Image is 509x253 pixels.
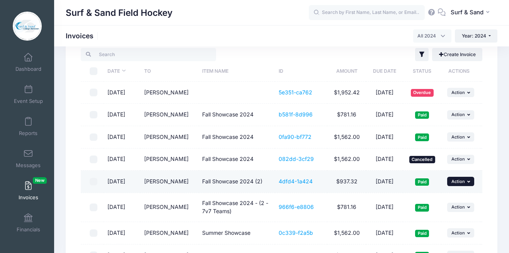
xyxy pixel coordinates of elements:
[199,149,275,171] td: Fall Showcase 2024
[10,49,47,76] a: Dashboard
[447,228,474,238] button: Action
[447,110,474,120] button: Action
[451,8,483,17] span: Surf & Sand
[140,193,199,222] td: [PERSON_NAME]
[279,133,312,140] a: 0fa90-bf772
[447,132,474,142] button: Action
[19,194,38,201] span: Invoices
[140,126,199,149] td: [PERSON_NAME]
[279,203,314,210] a: 966f6-e8806
[279,89,312,96] a: 5e351-ca762
[199,61,275,82] th: Item Name: activate to sort column ascending
[10,113,47,140] a: Reports
[413,29,451,43] span: All 2024
[415,204,429,211] span: Paid
[415,133,429,141] span: Paid
[199,104,275,126] td: Fall Showcase 2024
[104,126,140,149] td: [DATE]
[10,145,47,172] a: Messages
[140,61,199,82] th: To: activate to sort column ascending
[15,66,41,72] span: Dashboard
[327,171,366,193] td: $937.32
[17,226,40,233] span: Financials
[451,204,465,210] span: Action
[140,149,199,171] td: [PERSON_NAME]
[366,222,403,244] td: [DATE]
[13,12,42,41] img: Surf & Sand Field Hockey
[140,171,199,193] td: [PERSON_NAME]
[327,82,366,104] td: $1,952.42
[366,61,403,82] th: Due Date: activate to sort column ascending
[199,171,275,193] td: Fall Showcase 2024 (2)
[104,104,140,126] td: [DATE]
[309,5,425,21] input: Search by First Name, Last Name, or Email...
[19,130,37,137] span: Reports
[366,193,403,222] td: [DATE]
[104,193,140,222] td: [DATE]
[10,177,47,204] a: InvoicesNew
[403,61,441,82] th: Status: activate to sort column ascending
[327,126,366,149] td: $1,562.00
[104,222,140,244] td: [DATE]
[451,134,465,140] span: Action
[275,61,327,82] th: ID: activate to sort column ascending
[104,171,140,193] td: [DATE]
[104,61,140,82] th: Date: activate to sort column ascending
[415,230,429,237] span: Paid
[140,222,199,244] td: [PERSON_NAME]
[451,112,465,117] span: Action
[33,177,47,184] span: New
[451,156,465,162] span: Action
[81,48,216,61] input: Search
[327,193,366,222] td: $781.16
[366,126,403,149] td: [DATE]
[366,171,403,193] td: [DATE]
[327,222,366,244] td: $1,562.00
[10,209,47,236] a: Financials
[279,156,314,162] a: 082dd-3cf29
[411,89,434,96] span: Overdue
[366,149,403,171] td: [DATE]
[66,32,100,40] h1: Invoices
[447,177,474,186] button: Action
[462,33,486,39] span: Year: 2024
[327,61,366,82] th: Amount: activate to sort column ascending
[366,82,403,104] td: [DATE]
[451,230,465,236] span: Action
[199,126,275,149] td: Fall Showcase 2024
[327,104,366,126] td: $781.16
[16,162,41,169] span: Messages
[199,222,275,244] td: Summer Showcase
[279,178,313,185] a: 4dfd4-1a424
[104,149,140,171] td: [DATE]
[366,104,403,126] td: [DATE]
[279,229,313,236] a: 0c339-f2a5b
[66,4,172,22] h1: Surf & Sand Field Hockey
[14,98,43,104] span: Event Setup
[432,48,482,61] a: Create Invoice
[451,179,465,184] span: Action
[140,104,199,126] td: [PERSON_NAME]
[455,29,497,43] button: Year: 2024
[447,88,474,97] button: Action
[415,178,429,186] span: Paid
[446,4,497,22] button: Surf & Sand
[415,111,429,119] span: Paid
[199,193,275,222] td: Fall Showcase 2024 - (2 - 7v7 Teams)
[140,82,199,104] td: [PERSON_NAME]
[417,32,436,39] span: All 2024
[10,81,47,108] a: Event Setup
[447,155,474,164] button: Action
[327,149,366,171] td: $1,562.00
[447,203,474,212] button: Action
[451,90,465,95] span: Action
[441,61,480,82] th: Actions
[104,82,140,104] td: [DATE]
[409,156,435,163] span: Cancelled
[279,111,313,118] a: b581f-8d996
